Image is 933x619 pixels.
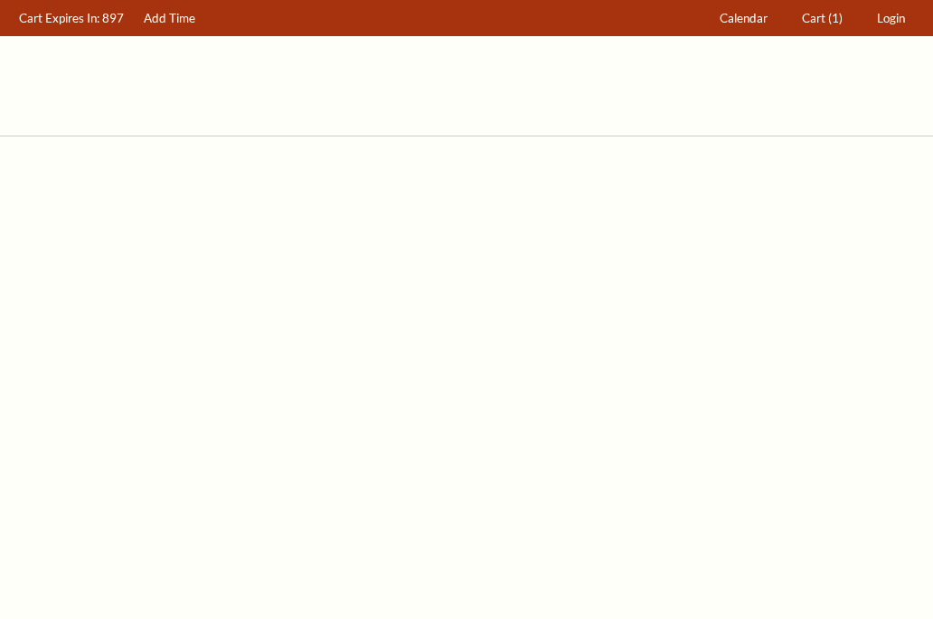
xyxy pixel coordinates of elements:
span: Calendar [720,11,768,25]
a: Login [869,1,914,36]
span: (1) [828,11,843,25]
span: Cart Expires In: [19,11,99,25]
a: Calendar [712,1,777,36]
a: Cart (1) [794,1,852,36]
span: Login [877,11,905,25]
a: Add Time [136,1,204,36]
span: 897 [102,11,124,25]
span: Cart [802,11,825,25]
